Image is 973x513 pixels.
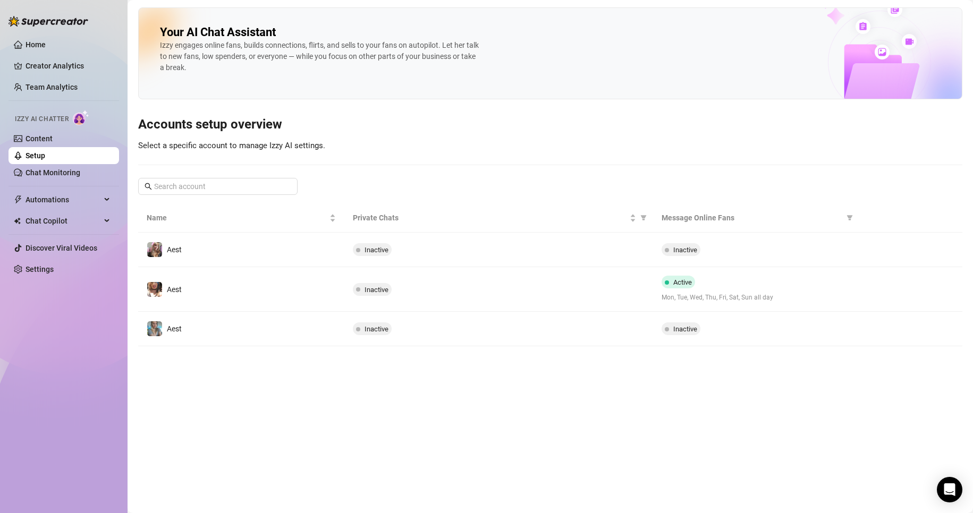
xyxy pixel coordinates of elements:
[26,83,78,91] a: Team Analytics
[365,246,388,254] span: Inactive
[73,110,89,125] img: AI Chatter
[167,324,182,333] span: Aest
[147,242,162,257] img: Aest
[673,278,692,286] span: Active
[15,114,69,124] span: Izzy AI Chatter
[26,265,54,273] a: Settings
[138,116,962,133] h3: Accounts setup overview
[847,215,853,221] span: filter
[662,212,842,224] span: Message Online Fans
[365,286,388,294] span: Inactive
[14,217,21,225] img: Chat Copilot
[937,477,962,502] div: Open Intercom Messenger
[844,210,855,226] span: filter
[9,16,88,27] img: logo-BBDzfeDw.svg
[673,325,697,333] span: Inactive
[365,325,388,333] span: Inactive
[673,246,697,254] span: Inactive
[26,151,45,160] a: Setup
[138,203,344,233] th: Name
[662,293,851,303] span: Mon, Tue, Wed, Thu, Fri, Sat, Sun all day
[26,168,80,177] a: Chat Monitoring
[26,57,111,74] a: Creator Analytics
[147,212,327,224] span: Name
[160,40,479,73] div: Izzy engages online fans, builds connections, flirts, and sells to your fans on autopilot. Let he...
[640,215,647,221] span: filter
[160,25,276,40] h2: Your AI Chat Assistant
[14,195,22,204] span: thunderbolt
[154,181,283,192] input: Search account
[26,244,97,252] a: Discover Viral Videos
[145,183,152,190] span: search
[638,210,649,226] span: filter
[26,40,46,49] a: Home
[147,282,162,297] img: Aest
[353,212,628,224] span: Private Chats
[344,203,654,233] th: Private Chats
[26,212,101,229] span: Chat Copilot
[26,134,53,143] a: Content
[167,245,182,254] span: Aest
[167,285,182,294] span: Aest
[147,321,162,336] img: Aest
[138,141,325,150] span: Select a specific account to manage Izzy AI settings.
[26,191,101,208] span: Automations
